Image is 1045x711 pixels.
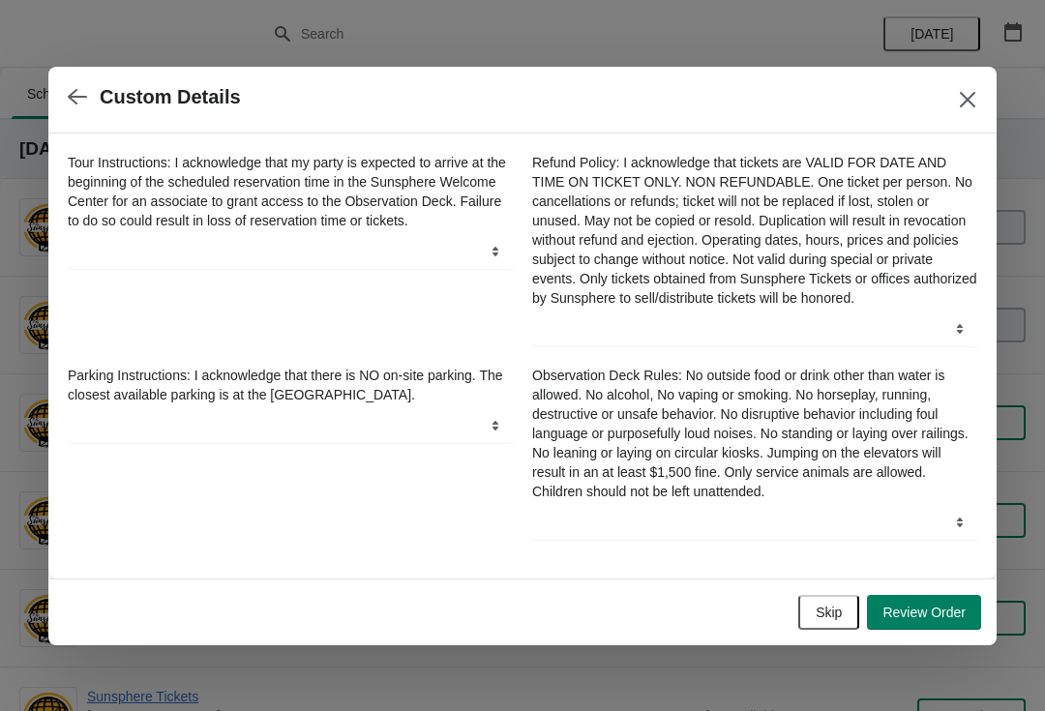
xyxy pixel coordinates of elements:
span: Skip [816,605,842,620]
label: Refund Policy: I acknowledge that tickets are VALID FOR DATE AND TIME ON TICKET ONLY. NON REFUNDA... [532,153,977,308]
label: Tour Instructions: I acknowledge that my party is expected to arrive at the beginning of the sche... [68,153,513,230]
button: Skip [798,595,859,630]
button: Review Order [867,595,981,630]
h2: Custom Details [100,86,241,108]
label: Observation Deck Rules: No outside food or drink other than water is allowed. No alcohol, No vapi... [532,366,977,501]
span: Review Order [882,605,966,620]
button: Close [950,82,985,117]
label: Parking Instructions: I acknowledge that there is NO on-site parking. The closest available parki... [68,366,513,404]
